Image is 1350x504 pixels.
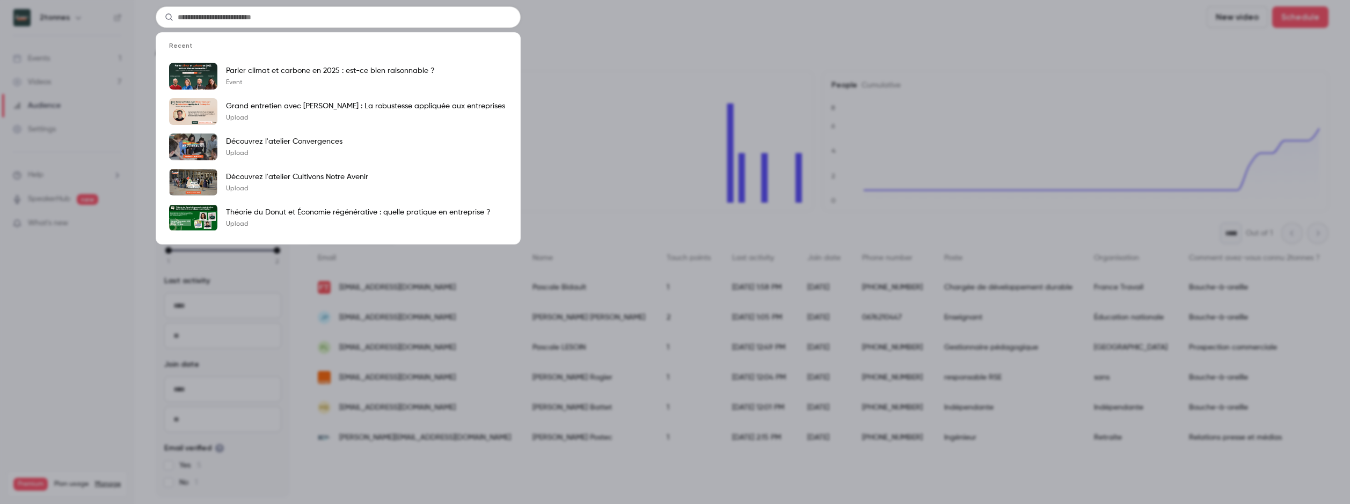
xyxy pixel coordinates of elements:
[169,134,217,160] img: Découvrez l'atelier Convergences
[169,98,217,125] img: Grand entretien avec Olivier Hamant : La robustesse appliquée aux entreprises
[226,207,491,218] p: Théorie du Donut et Économie régénérative : quelle pratique en entreprise ?
[226,172,368,182] p: Découvrez l'atelier Cultivons Notre Avenir
[169,169,217,196] img: Découvrez l'atelier Cultivons Notre Avenir
[226,136,342,147] p: Découvrez l'atelier Convergences
[226,65,435,76] p: Parler climat et carbone en 2025 : est-ce bien raisonnable ?
[226,101,505,112] p: Grand entretien avec [PERSON_NAME] : La robustesse appliquée aux entreprises
[226,184,368,193] p: Upload
[169,63,217,90] img: Parler climat et carbone en 2025 : est-ce bien raisonnable ?
[169,204,217,231] img: Théorie du Donut et Économie régénérative : quelle pratique en entreprise ?
[226,220,491,228] p: Upload
[226,78,435,87] p: Event
[226,149,342,158] p: Upload
[156,41,520,58] li: Recent
[226,114,505,122] p: Upload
